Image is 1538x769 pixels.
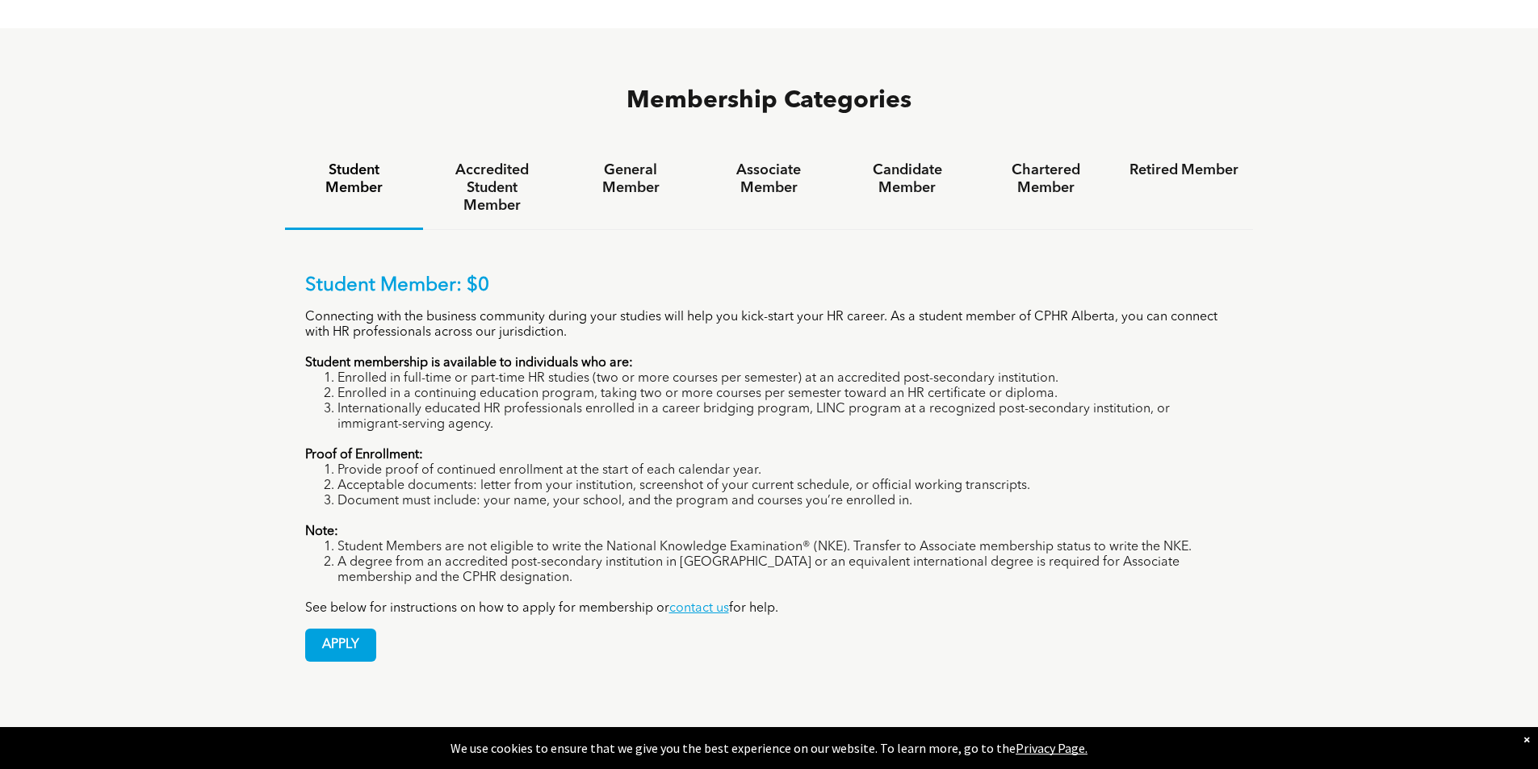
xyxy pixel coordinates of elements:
[337,494,1234,509] li: Document must include: your name, your school, and the program and courses you’re enrolled in.
[627,89,911,113] span: Membership Categories
[337,540,1234,555] li: Student Members are not eligible to write the National Knowledge Examination® (NKE). Transfer to ...
[438,161,547,215] h4: Accredited Student Member
[337,371,1234,387] li: Enrolled in full-time or part-time HR studies (two or more courses per semester) at an accredited...
[337,555,1234,586] li: A degree from an accredited post-secondary institution in [GEOGRAPHIC_DATA] or an equivalent inte...
[305,629,376,662] a: APPLY
[337,402,1234,433] li: Internationally educated HR professionals enrolled in a career bridging program, LINC program at ...
[337,463,1234,479] li: Provide proof of continued enrollment at the start of each calendar year.
[991,161,1100,197] h4: Chartered Member
[669,602,729,615] a: contact us
[300,161,409,197] h4: Student Member
[305,357,633,370] strong: Student membership is available to individuals who are:
[305,274,1234,298] p: Student Member: $0
[305,449,423,462] strong: Proof of Enrollment:
[1016,740,1087,756] a: Privacy Page.
[1129,161,1238,179] h4: Retired Member
[853,161,962,197] h4: Candidate Member
[576,161,685,197] h4: General Member
[1523,731,1530,747] div: Dismiss notification
[337,479,1234,494] li: Acceptable documents: letter from your institution, screenshot of your current schedule, or offic...
[337,387,1234,402] li: Enrolled in a continuing education program, taking two or more courses per semester toward an HR ...
[306,629,375,661] span: APPLY
[305,310,1234,341] p: Connecting with the business community during your studies will help you kick-start your HR caree...
[305,601,1234,616] p: See below for instructions on how to apply for membership or for help.
[715,161,823,197] h4: Associate Member
[305,525,338,538] strong: Note:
